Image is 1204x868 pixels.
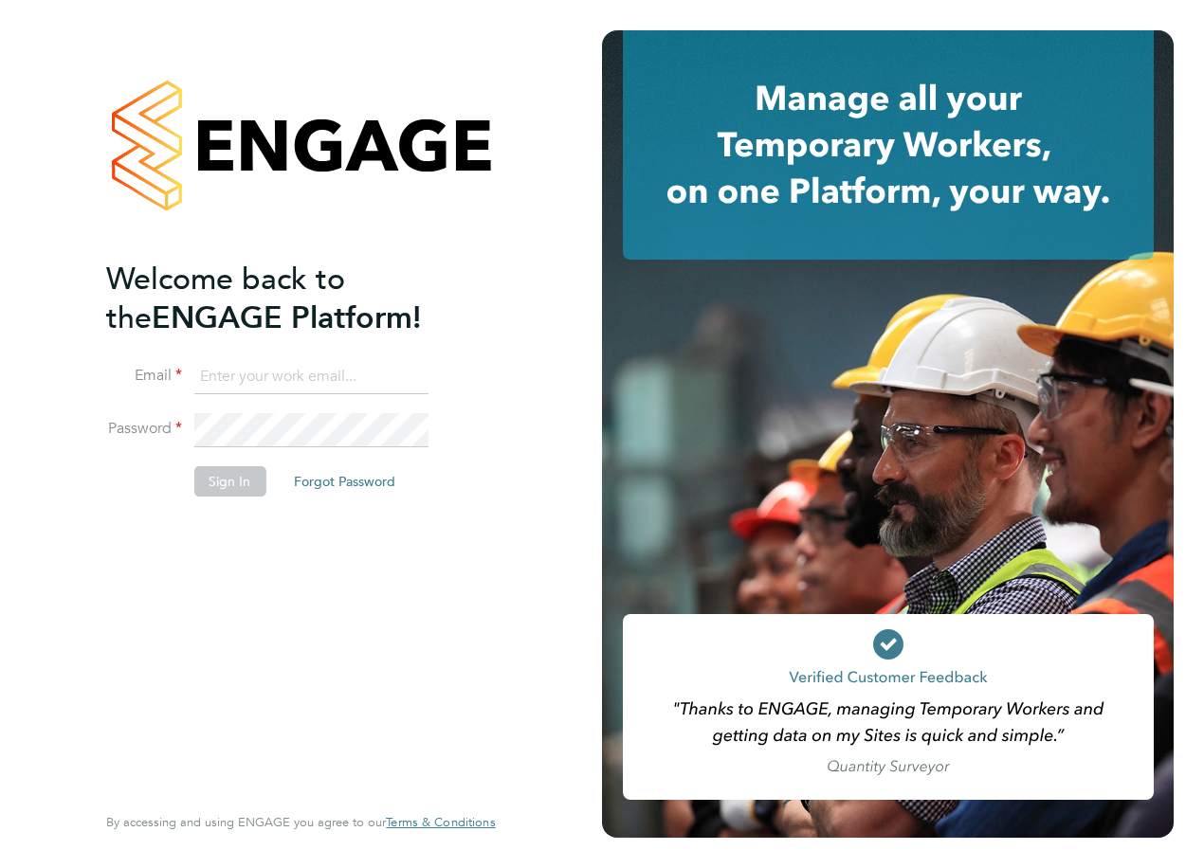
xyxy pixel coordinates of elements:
label: Email [106,366,182,386]
label: Password [106,419,182,439]
button: Sign In [193,466,265,497]
span: By accessing and using ENGAGE you agree to our [106,814,495,830]
a: Terms & Conditions [386,815,495,830]
h2: ENGAGE Platform! [106,260,476,337]
input: Enter your work email... [193,360,428,394]
button: Forgot Password [279,466,410,497]
span: Welcome back to the [106,261,345,336]
span: Terms & Conditions [386,814,495,830]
